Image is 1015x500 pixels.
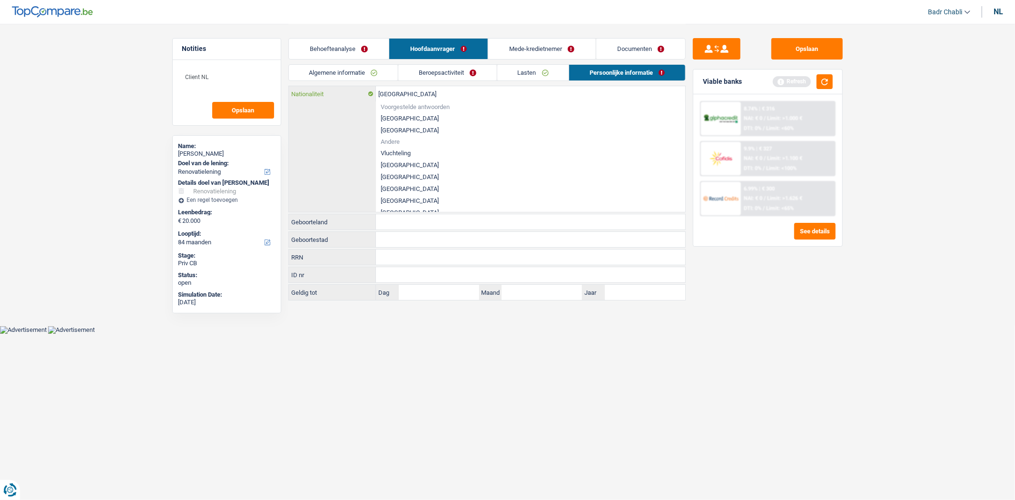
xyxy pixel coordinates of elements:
button: See details [794,223,836,240]
li: [GEOGRAPHIC_DATA] [376,207,685,219]
span: / [763,165,765,171]
label: ID nr [289,267,376,282]
div: Stage: [178,252,275,260]
div: 8.74% | € 316 [744,106,775,112]
a: Badr Chabli [920,4,970,20]
span: Badr Chabli [928,8,962,16]
span: / [764,195,766,201]
span: / [764,115,766,121]
span: NAI: € 0 [744,115,762,121]
a: Beroepsactiviteit [398,65,497,80]
div: [DATE] [178,299,275,306]
a: Mede-kredietnemer [488,39,595,59]
span: Limit: >1.100 € [767,155,802,161]
span: Andere [381,139,680,145]
label: Geboortestad [289,232,376,247]
div: 6.99% | € 300 [744,186,775,192]
li: [GEOGRAPHIC_DATA] [376,124,685,136]
label: RRN [289,250,376,265]
span: / [764,155,766,161]
span: Voorgestelde antwoorden [381,104,680,110]
input: 12.12.12-123.12 [376,250,685,265]
span: DTI: 0% [744,125,761,131]
h5: Notities [182,45,271,53]
li: Vluchteling [376,147,685,159]
label: Geldig tot [289,285,376,300]
button: Opslaan [771,38,843,60]
label: Doel van de lening: [178,160,273,167]
img: AlphaCredit [703,113,739,124]
input: België [376,214,685,230]
label: Maand [479,285,502,300]
span: NAI: € 0 [744,195,762,201]
label: Looptijd: [178,230,273,238]
li: [GEOGRAPHIC_DATA] [376,195,685,207]
label: Dag [376,285,399,300]
input: België [376,86,685,101]
li: [GEOGRAPHIC_DATA] [376,112,685,124]
a: Behoefteanalyse [289,39,389,59]
span: Opslaan [232,107,254,113]
div: Een regel toevoegen [178,197,275,203]
li: [GEOGRAPHIC_DATA] [376,171,685,183]
span: DTI: 0% [744,165,761,171]
span: Limit: <100% [766,165,797,171]
img: TopCompare Logo [12,6,93,18]
span: Limit: <60% [766,125,794,131]
li: [GEOGRAPHIC_DATA] [376,183,685,195]
label: Leenbedrag: [178,209,273,216]
div: Priv CB [178,260,275,267]
input: JJJJ [605,285,685,300]
img: Record Credits [703,190,739,207]
span: Limit: <65% [766,205,794,211]
a: Persoonlijke informatie [569,65,685,80]
img: Cofidis [703,150,739,167]
span: Limit: >1.626 € [767,195,802,201]
div: Simulation Date: [178,291,275,299]
span: / [763,125,765,131]
button: Opslaan [212,102,274,119]
input: DD [399,285,479,300]
input: MM [502,285,582,300]
a: Hoofdaanvrager [389,39,488,59]
span: DTI: 0% [744,205,761,211]
div: open [178,279,275,287]
label: Geboorteland [289,214,376,230]
div: Details doel van [PERSON_NAME] [178,179,275,187]
a: Documenten [596,39,685,59]
div: nl [994,7,1003,16]
label: Nationaliteit [289,86,376,101]
input: 590-1234567-89 [376,267,685,282]
span: € [178,217,182,225]
div: Viable banks [703,78,742,86]
div: Refresh [773,76,811,87]
a: Algemene informatie [289,65,398,80]
span: / [763,205,765,211]
div: Name: [178,142,275,150]
li: [GEOGRAPHIC_DATA] [376,159,685,171]
span: NAI: € 0 [744,155,762,161]
div: Status: [178,271,275,279]
div: 9.9% | € 327 [744,146,772,152]
label: Jaar [582,285,605,300]
img: Advertisement [48,326,95,334]
div: [PERSON_NAME] [178,150,275,158]
span: Limit: >1.000 € [767,115,802,121]
a: Lasten [497,65,569,80]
